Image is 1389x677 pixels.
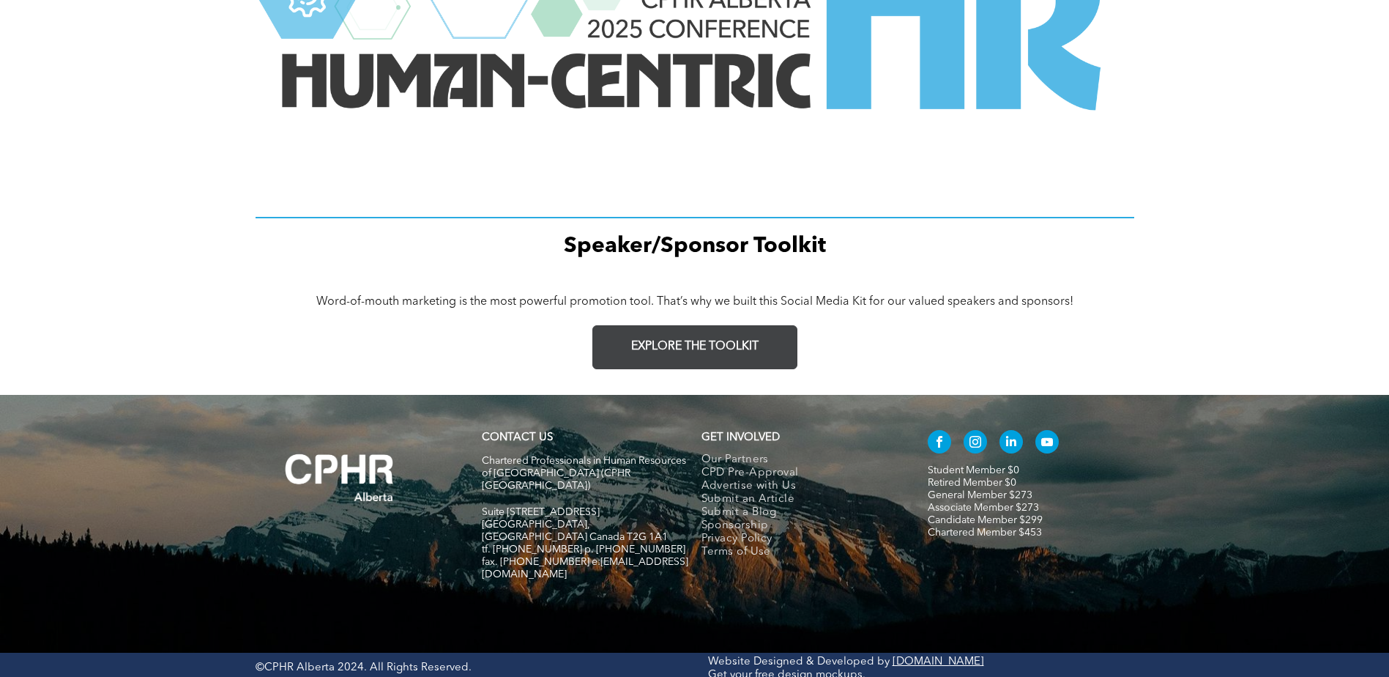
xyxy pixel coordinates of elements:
span: fax. [PHONE_NUMBER] e:[EMAIL_ADDRESS][DOMAIN_NAME] [482,557,688,580]
a: Privacy Policy [701,533,897,546]
span: ©CPHR Alberta 2024. All Rights Reserved. [256,662,472,673]
span: Word-of-mouth marketing is the most powerful promotion tool. That’s why we built this Social Medi... [316,296,1073,308]
a: Terms of Use [701,546,897,559]
a: youtube [1035,430,1059,457]
a: Sponsorship [701,519,897,533]
span: GET INVOLVED [701,432,780,443]
a: Our Partners [701,454,897,467]
a: CPD Pre-Approval [701,467,897,480]
a: General Member $273 [928,490,1032,500]
a: Candidate Member $299 [928,515,1043,525]
span: EXPLORE THE TOOLKIT [631,340,759,354]
a: facebook [928,430,951,457]
a: Submit an Article [701,493,897,506]
span: tf. [PHONE_NUMBER] p. [PHONE_NUMBER] [482,544,685,555]
span: Suite [STREET_ADDRESS] [482,507,600,517]
a: Submit a Blog [701,506,897,519]
a: Associate Member $273 [928,503,1039,513]
a: linkedin [999,430,1023,457]
a: Website Designed & Developed by [708,656,890,667]
a: Retired Member $0 [928,478,1016,488]
a: EXPLORE THE TOOLKIT [592,325,797,369]
img: A white background with a few lines on it [256,424,424,531]
a: instagram [964,430,987,457]
a: Advertise with Us [701,480,897,493]
span: Speaker/Sponsor Toolkit [564,235,826,257]
a: Student Member $0 [928,465,1019,476]
a: CONTACT US [482,432,553,443]
a: Chartered Member $453 [928,528,1042,538]
span: [GEOGRAPHIC_DATA], [GEOGRAPHIC_DATA] Canada T2G 1A1 [482,519,668,542]
span: Chartered Professionals in Human Resources of [GEOGRAPHIC_DATA] (CPHR [GEOGRAPHIC_DATA]) [482,456,686,491]
a: [DOMAIN_NAME] [893,656,984,667]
